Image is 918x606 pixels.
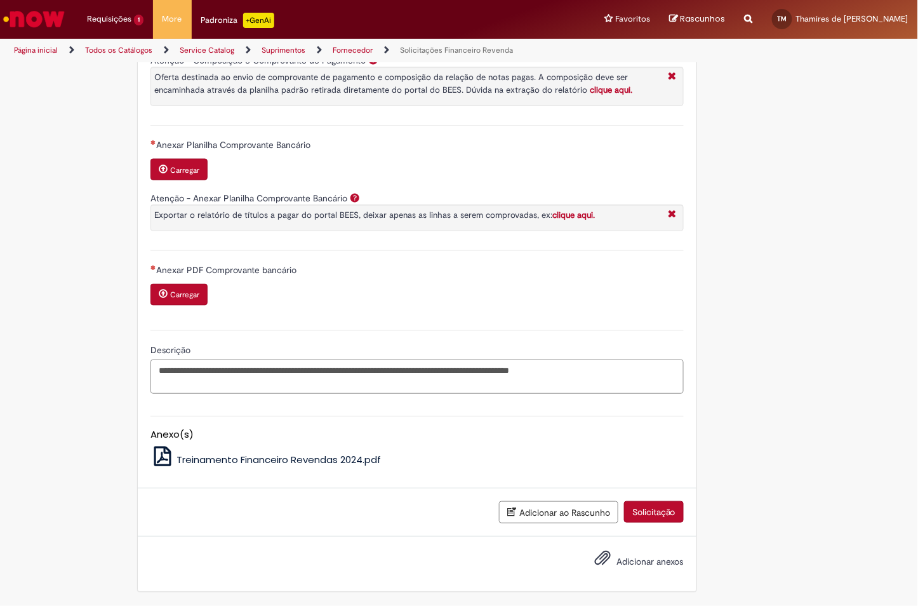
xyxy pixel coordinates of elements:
[333,45,373,55] a: Fornecedor
[170,165,199,175] small: Carregar
[150,265,156,270] span: Necessários
[150,159,208,180] button: Carregar anexo de Anexar Planilha Comprovante Bancário Required
[10,39,602,62] ul: Trilhas de página
[400,45,513,55] a: Solicitações Financeiro Revenda
[615,13,650,25] span: Favoritos
[87,13,131,25] span: Requisições
[163,13,182,25] span: More
[150,192,347,204] label: Atenção - Anexar Planilha Comprovante Bancário
[156,264,299,276] span: Anexar PDF Comprovante bancário
[680,13,726,25] span: Rascunhos
[499,501,618,523] button: Adicionar ao Rascunho
[150,55,366,66] label: Atenção - Composição e Comprovante de Pagamento
[665,71,680,84] i: Fechar More information Por question_atencao
[201,13,274,28] div: Padroniza
[134,15,143,25] span: 1
[150,429,684,440] h5: Anexo(s)
[591,546,614,576] button: Adicionar anexos
[85,45,152,55] a: Todos os Catálogos
[156,139,313,151] span: Anexar Planilha Comprovante Bancário
[616,556,684,567] span: Adicionar anexos
[150,453,382,466] a: Treinamento Financeiro Revendas 2024.pdf
[552,210,595,220] a: clique aqui.
[180,45,234,55] a: Service Catalog
[170,290,199,300] small: Carregar
[590,84,632,95] a: clique aqui.
[154,72,632,95] span: Oferta destinada ao envio de comprovante de pagamento e composição da relação de notas pagas. A c...
[347,192,363,203] span: Ajuda para Atenção - Anexar Planilha Comprovante Bancário
[262,45,305,55] a: Suprimentos
[243,13,274,28] p: +GenAi
[176,453,381,466] span: Treinamento Financeiro Revendas 2024.pdf
[665,208,680,222] i: Fechar More information Por question_atencao_comprovante_bancario
[150,284,208,306] button: Carregar anexo de Anexar PDF Comprovante bancário Required
[624,501,684,523] button: Solicitação
[778,15,787,23] span: TM
[669,13,726,25] a: Rascunhos
[1,6,67,32] img: ServiceNow
[14,45,58,55] a: Página inicial
[154,210,595,220] span: Exportar o relatório de títulos a pagar do portal BEES, deixar apenas as linhas a serem comprovad...
[796,13,908,24] span: Thamires de [PERSON_NAME]
[150,360,684,394] textarea: Descrição
[150,344,193,356] span: Descrição
[150,140,156,145] span: Necessários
